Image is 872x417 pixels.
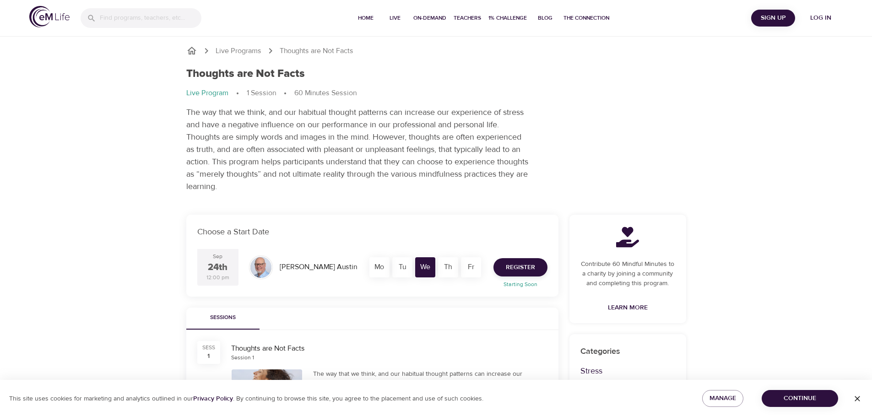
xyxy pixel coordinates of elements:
span: Live [384,13,406,23]
div: Tu [392,257,412,277]
div: 12:00 pm [206,274,229,282]
span: The Connection [563,13,609,23]
div: Mo [369,257,390,277]
span: On-Demand [413,13,446,23]
p: Choose a Start Date [197,226,547,238]
p: Starting Soon [488,280,553,288]
span: Continue [769,393,831,404]
span: Learn More [608,302,648,314]
div: Fr [461,257,481,277]
span: Log in [802,12,839,24]
p: 60 Minutes Session [294,88,357,98]
input: Find programs, teachers, etc... [100,8,201,28]
span: Sign Up [755,12,791,24]
span: Manage [710,393,736,404]
span: Sessions [192,313,254,323]
div: Sep [213,253,222,260]
button: Sign Up [751,10,795,27]
p: Contribute 60 Mindful Minutes to a charity by joining a community and completing this program. [580,260,675,288]
div: We [415,257,435,277]
div: 24th [208,261,227,274]
span: Home [355,13,377,23]
nav: breadcrumb [186,88,686,99]
p: Stress [580,365,675,377]
a: Privacy Policy [193,395,233,403]
button: Log in [799,10,843,27]
a: Live Programs [216,46,261,56]
p: Categories [580,345,675,357]
div: SESS [202,344,215,352]
span: Teachers [454,13,481,23]
p: Thoughts are Not Facts [280,46,353,56]
div: Session 1 [231,354,254,362]
button: Manage [702,390,743,407]
div: Th [438,257,458,277]
div: 1 [207,352,210,361]
button: Continue [762,390,838,407]
p: 1 Session [247,88,276,98]
p: Live Program [186,88,228,98]
button: Register [493,258,547,276]
span: Register [506,262,535,273]
nav: breadcrumb [186,45,686,56]
p: The way that we think, and our habitual thought patterns can increase our experience of stress an... [186,106,530,193]
h1: Thoughts are Not Facts [186,67,305,81]
p: Focus [580,377,675,390]
a: Learn More [604,299,651,316]
span: 1% Challenge [488,13,527,23]
div: Thoughts are Not Facts [231,343,547,354]
div: [PERSON_NAME] Austin [276,258,361,276]
img: logo [29,6,70,27]
span: Blog [534,13,556,23]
